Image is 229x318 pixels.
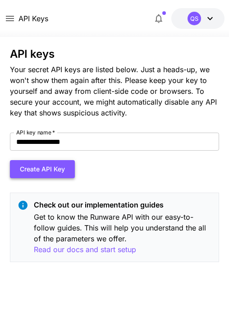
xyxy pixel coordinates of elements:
button: $0.05QS [171,8,224,29]
button: Read our docs and start setup [34,244,136,255]
div: QS [188,12,201,25]
p: Check out our implementation guides [34,199,211,210]
a: API Keys [18,13,48,24]
p: Your secret API keys are listed below. Just a heads-up, we won't show them again after this. Plea... [10,64,219,118]
button: Create API Key [10,160,75,179]
nav: breadcrumb [18,13,48,24]
h3: API keys [10,48,219,60]
p: Get to know the Runware API with our easy-to-follow guides. This will help you understand the all... [34,212,211,255]
label: API key name [16,129,55,136]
